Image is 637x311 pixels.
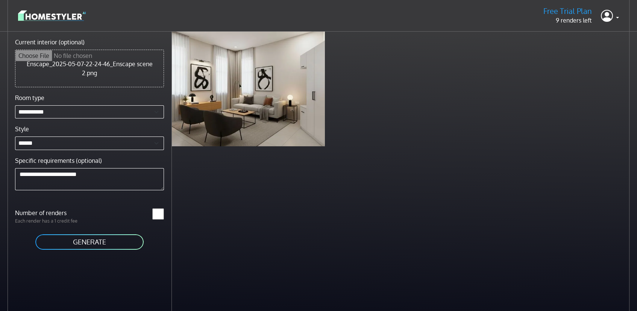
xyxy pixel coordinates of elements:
[11,217,89,225] p: Each render has a 1 credit fee
[543,6,592,16] h5: Free Trial Plan
[15,93,44,102] label: Room type
[15,38,85,47] label: Current interior (optional)
[35,234,144,250] button: GENERATE
[15,124,29,134] label: Style
[11,208,89,217] label: Number of renders
[15,156,102,165] label: Specific requirements (optional)
[18,9,86,22] img: logo-3de290ba35641baa71223ecac5eacb59cb85b4c7fdf211dc9aaecaaee71ea2f8.svg
[543,16,592,25] p: 9 renders left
